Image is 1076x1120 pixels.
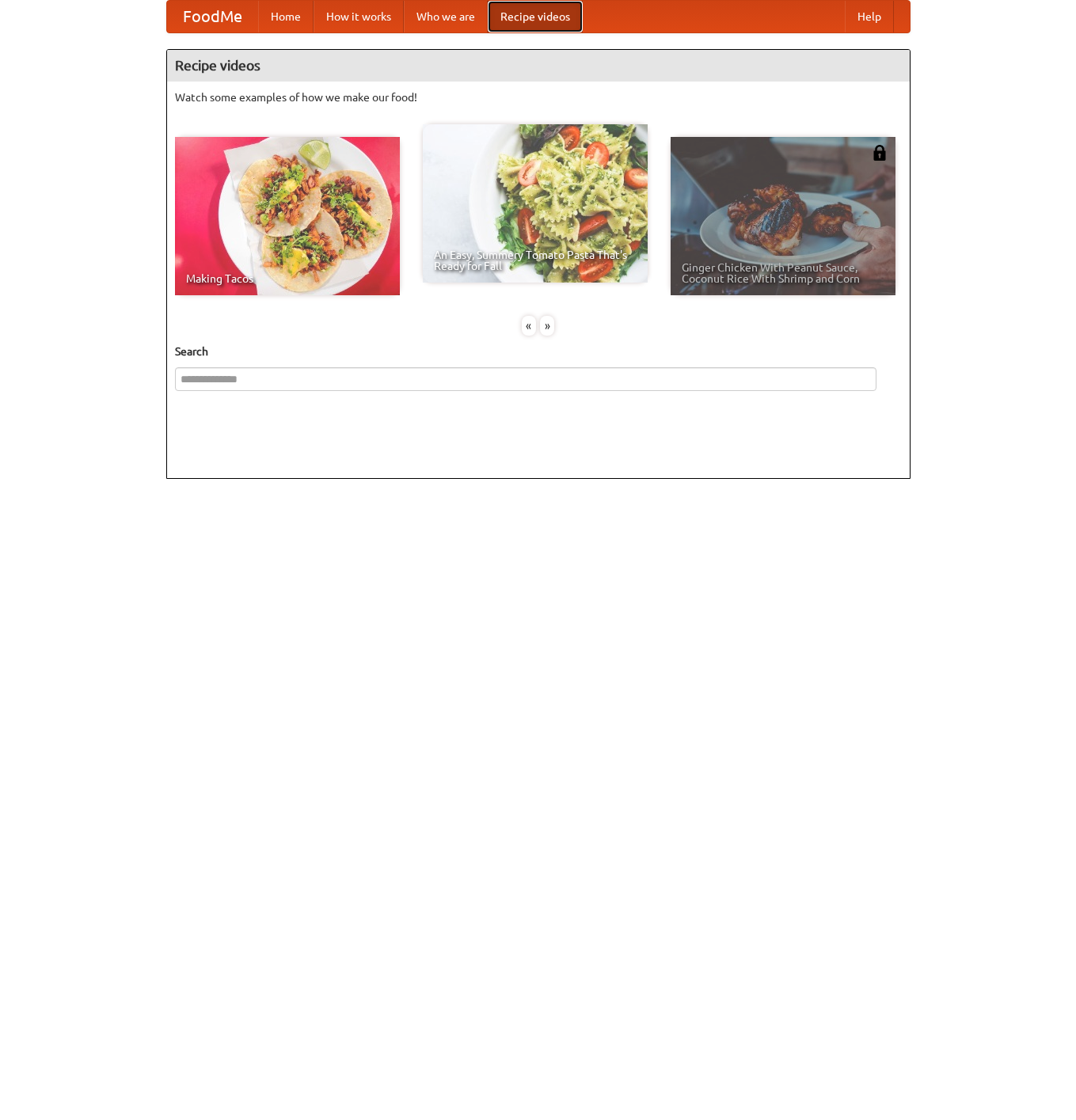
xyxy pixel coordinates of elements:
h5: Search [175,344,902,359]
h4: Recipe videos [167,50,910,82]
a: An Easy, Summery Tomato Pasta That's Ready for Fall [423,124,648,283]
a: Help [845,1,894,32]
span: An Easy, Summery Tomato Pasta That's Ready for Fall [434,249,637,271]
a: Who we are [404,1,488,32]
a: Recipe videos [488,1,583,32]
span: Making Tacos [186,273,389,284]
a: How it works [314,1,404,32]
a: Making Tacos [175,137,400,295]
div: « [522,316,536,336]
a: Home [258,1,314,32]
a: FoodMe [167,1,258,32]
p: Watch some examples of how we make our food! [175,89,902,105]
img: 483408.png [872,145,888,161]
div: » [540,316,554,336]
